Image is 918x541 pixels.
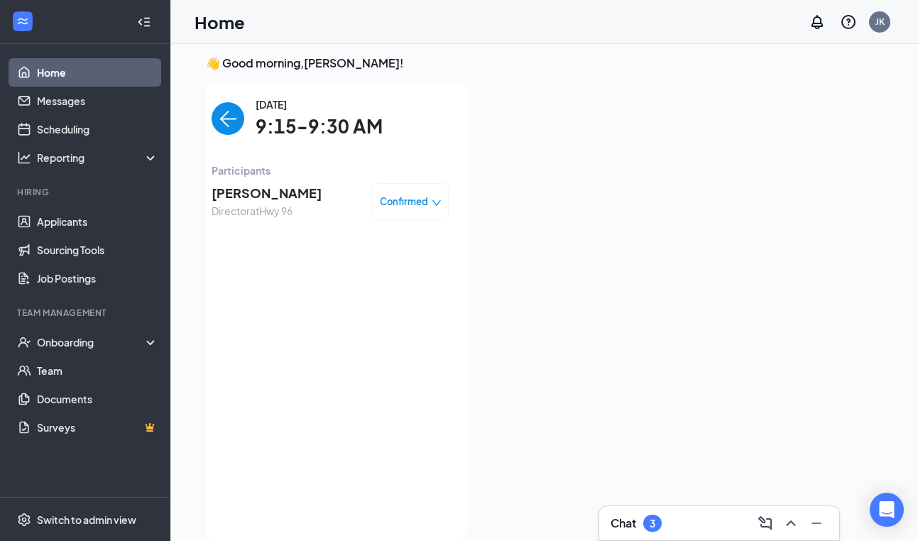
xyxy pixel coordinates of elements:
[17,307,155,319] div: Team Management
[37,207,158,236] a: Applicants
[17,151,31,165] svg: Analysis
[875,16,885,28] div: JK
[17,335,31,349] svg: UserCheck
[780,512,802,535] button: ChevronUp
[137,15,151,29] svg: Collapse
[37,87,158,115] a: Messages
[256,112,383,141] span: 9:15-9:30 AM
[809,13,826,31] svg: Notifications
[37,115,158,143] a: Scheduling
[256,97,383,112] span: [DATE]
[17,513,31,527] svg: Settings
[212,163,449,178] span: Participants
[808,515,825,532] svg: Minimize
[805,512,828,535] button: Minimize
[754,512,777,535] button: ComposeMessage
[840,13,857,31] svg: QuestionInfo
[16,14,30,28] svg: WorkstreamLogo
[37,356,158,385] a: Team
[17,186,155,198] div: Hiring
[611,515,636,531] h3: Chat
[195,10,245,34] h1: Home
[650,518,655,530] div: 3
[37,236,158,264] a: Sourcing Tools
[212,102,244,135] button: back-button
[37,264,158,293] a: Job Postings
[212,183,322,203] span: [PERSON_NAME]
[37,335,146,349] div: Onboarding
[206,55,883,71] h3: 👋 Good morning, [PERSON_NAME] !
[432,198,442,208] span: down
[212,203,322,219] span: Director at Hwy 96
[37,513,136,527] div: Switch to admin view
[757,515,774,532] svg: ComposeMessage
[37,385,158,413] a: Documents
[37,151,159,165] div: Reporting
[782,515,799,532] svg: ChevronUp
[870,493,904,527] div: Open Intercom Messenger
[380,195,428,209] span: Confirmed
[37,58,158,87] a: Home
[37,413,158,442] a: SurveysCrown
